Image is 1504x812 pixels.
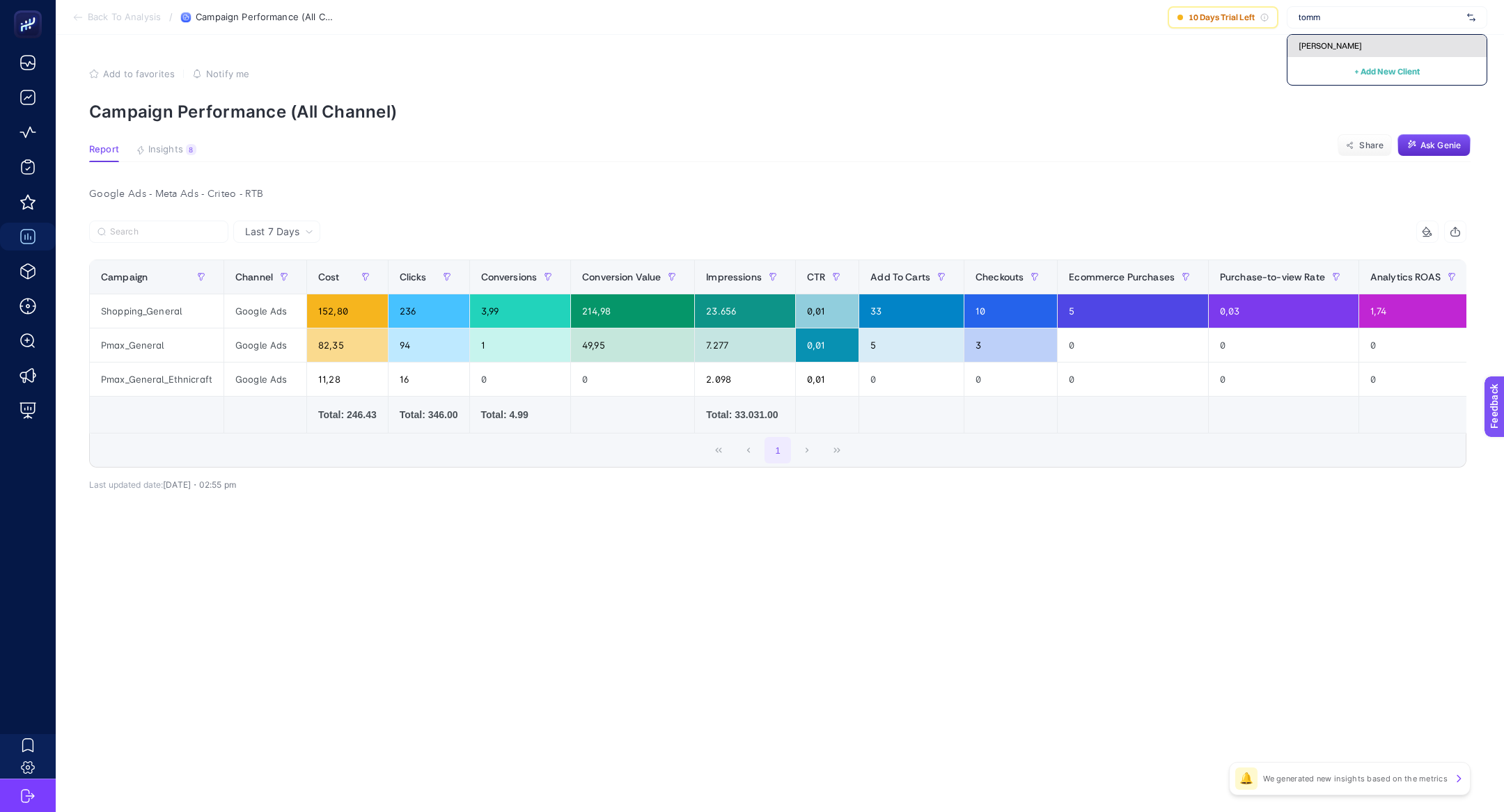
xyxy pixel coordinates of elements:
[169,11,173,22] span: /
[706,271,762,282] span: Impressions
[582,271,661,282] span: Conversion Value
[1420,140,1461,151] span: Ask Genie
[1359,294,1474,328] div: 1,74
[224,328,306,362] div: Google Ads
[101,271,148,282] span: Campaign
[964,294,1057,328] div: 10
[89,479,163,490] span: Last updated date:
[1220,271,1325,282] span: Purchase-to-view Rate
[1299,40,1362,51] span: [PERSON_NAME]
[8,4,53,15] span: Feedback
[481,408,560,422] div: Total: 4.99
[765,437,791,463] button: 1
[695,294,795,328] div: 23.656
[103,68,175,79] span: Add to favorites
[400,408,458,422] div: Total: 346.00
[695,363,795,396] div: 2.098
[976,271,1024,282] span: Checkouts
[1359,140,1384,151] span: Share
[571,294,694,328] div: 214,98
[1209,294,1358,328] div: 0,03
[470,363,571,396] div: 0
[1467,10,1475,24] img: svg%3e
[1370,271,1441,282] span: Analytics ROAS
[307,294,388,328] div: 152,80
[481,271,538,282] span: Conversions
[90,294,224,328] div: Shopping_General
[318,271,340,282] span: Cost
[796,294,859,328] div: 0,01
[90,363,224,396] div: Pmax_General_Ethnicraft
[90,328,224,362] div: Pmax_General
[1397,134,1471,157] button: Ask Genie
[192,68,249,79] button: Notify me
[807,271,825,282] span: CTR
[964,363,1057,396] div: 0
[78,184,1478,204] div: Google Ads - Meta Ads - Criteo - RTB
[796,328,859,362] div: 0,01
[796,363,859,396] div: 0,01
[89,102,1471,122] p: Campaign Performance (All Channel)
[870,271,930,282] span: Add To Carts
[89,243,1466,490] div: Last 7 Days
[1058,328,1208,362] div: 0
[1058,294,1208,328] div: 5
[307,328,388,362] div: 82,35
[389,328,469,362] div: 94
[110,227,220,237] input: Search
[224,363,306,396] div: Google Ads
[245,225,299,239] span: Last 7 Days
[470,328,571,362] div: 1
[186,144,196,155] div: 8
[224,294,306,328] div: Google Ads
[1299,12,1462,23] input: https://livingessentials.be/
[389,363,469,396] div: 16
[1209,363,1358,396] div: 0
[318,408,377,422] div: Total: 246.43
[695,328,795,362] div: 7.277
[389,294,469,328] div: 236
[571,363,694,396] div: 0
[206,68,249,79] span: Notify me
[859,294,964,328] div: 33
[1058,363,1208,396] div: 0
[89,68,175,79] button: Add to favorites
[859,328,964,362] div: 5
[1359,363,1474,396] div: 0
[89,144,119,155] span: Report
[1189,12,1255,23] span: 10 Days Trial Left
[859,363,964,396] div: 0
[400,271,427,282] span: Clicks
[706,408,784,422] div: Total: 33.031.00
[1354,66,1420,77] span: + Add New Client
[964,328,1057,362] div: 3
[1354,63,1420,79] button: + Add New Client
[88,12,161,23] span: Back To Analysis
[307,363,388,396] div: 11,28
[235,271,273,282] span: Channel
[1209,328,1358,362] div: 0
[163,479,236,490] span: [DATE]・02:55 pm
[1069,271,1175,282] span: Ecommerce Purchases
[470,294,571,328] div: 3,99
[148,144,183,155] span: Insights
[571,328,694,362] div: 49,95
[1359,328,1474,362] div: 0
[1338,134,1392,157] button: Share
[196,12,335,23] span: Campaign Performance (All Channel)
